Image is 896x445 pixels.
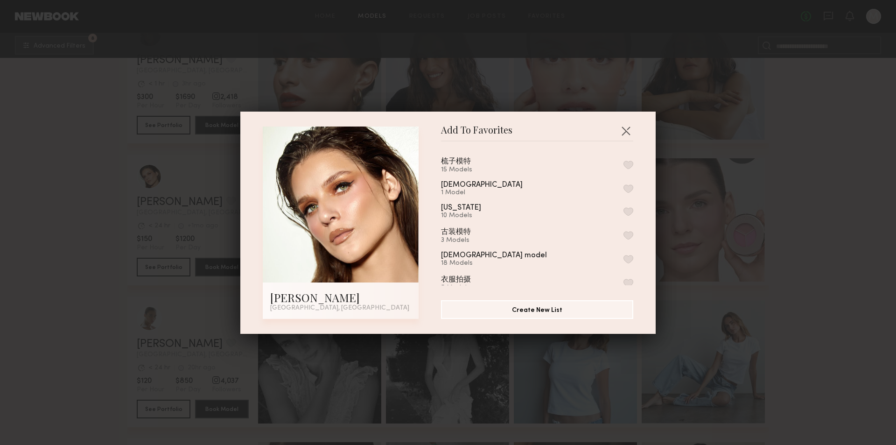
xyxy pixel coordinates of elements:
div: 1 Model [441,189,545,197]
div: 梳子模特 [441,156,471,166]
div: 古装模特 [441,227,471,237]
div: [DEMOGRAPHIC_DATA] [441,181,523,189]
div: [US_STATE] [441,204,481,212]
div: 5 Models [441,284,493,292]
button: Create New List [441,300,633,319]
div: 10 Models [441,212,504,219]
span: Add To Favorites [441,127,512,141]
div: 18 Models [441,260,569,267]
div: [PERSON_NAME] [270,290,411,305]
div: [GEOGRAPHIC_DATA], [GEOGRAPHIC_DATA] [270,305,411,311]
button: Close [618,123,633,138]
div: [DEMOGRAPHIC_DATA] model [441,252,547,260]
div: 15 Models [441,166,493,174]
div: 3 Models [441,237,493,244]
div: 衣服拍摄 [441,275,471,284]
